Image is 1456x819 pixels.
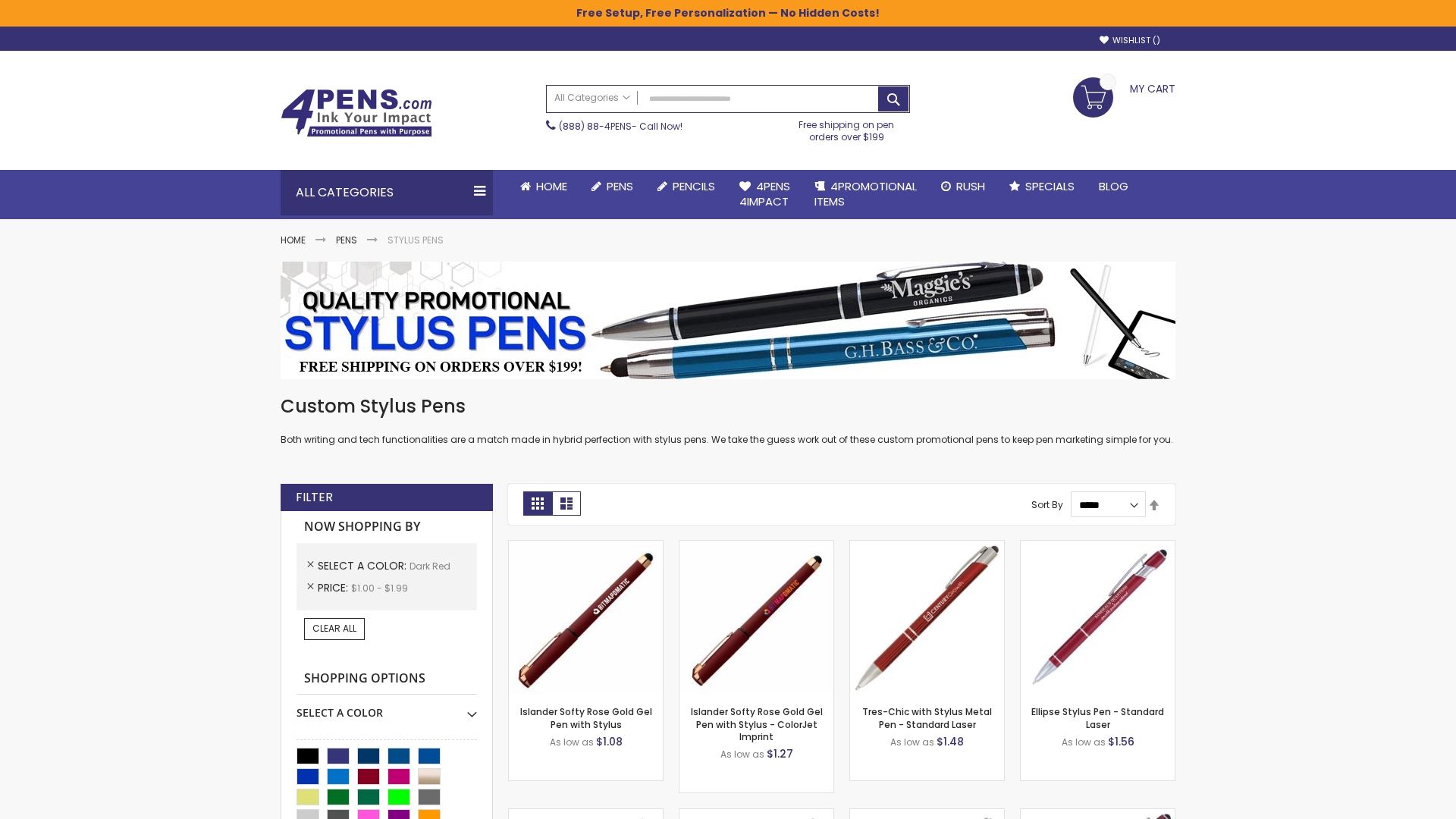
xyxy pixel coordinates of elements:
[1021,540,1175,553] a: Ellipse Stylus Pen - Standard Laser-Dark Red
[1021,541,1175,695] img: Ellipse Stylus Pen - Standard Laser-Dark Red
[720,748,764,761] span: As low as
[520,705,652,730] a: Islander Softy Rose Gold Gel Pen with Stylus
[296,489,333,506] strong: Filter
[956,178,985,194] span: Rush
[997,170,1087,203] a: Specials
[297,695,477,720] div: Select A Color
[559,120,682,133] span: - Call Now!
[645,170,727,203] a: Pencils
[297,663,477,695] strong: Shopping Options
[1108,734,1134,749] span: $1.56
[559,120,632,133] a: (888) 88-4PENS
[596,734,623,749] span: $1.08
[802,170,929,219] a: 4PROMOTIONALITEMS
[1025,178,1075,194] span: Specials
[312,622,356,635] span: Clear All
[281,394,1175,447] div: Both writing and tech functionalities are a match made in hybrid perfection with stylus pens. We ...
[929,170,997,203] a: Rush
[508,170,579,203] a: Home
[509,541,663,695] img: Islander Softy Rose Gold Gel Pen with Stylus-Dark Red
[523,491,552,516] strong: Grid
[281,262,1175,379] img: Stylus Pens
[850,541,1004,695] img: Tres-Chic with Stylus Metal Pen - Standard Laser-Dark Red
[509,540,663,553] a: Islander Softy Rose Gold Gel Pen with Stylus-Dark Red
[783,113,911,143] div: Free shipping on pen orders over $199
[767,746,793,761] span: $1.27
[679,540,833,553] a: Islander Softy Rose Gold Gel Pen with Stylus - ColorJet Imprint-Dark Red
[814,178,917,209] span: 4PROMOTIONAL ITEMS
[607,178,633,194] span: Pens
[937,734,964,749] span: $1.48
[281,394,1175,419] h1: Custom Stylus Pens
[850,540,1004,553] a: Tres-Chic with Stylus Metal Pen - Standard Laser-Dark Red
[579,170,645,203] a: Pens
[297,511,477,543] strong: Now Shopping by
[547,86,638,111] a: All Categories
[1062,736,1106,748] span: As low as
[1031,705,1164,730] a: Ellipse Stylus Pen - Standard Laser
[554,92,630,104] span: All Categories
[739,178,790,209] span: 4Pens 4impact
[727,170,802,219] a: 4Pens4impact
[336,234,357,246] a: Pens
[281,234,306,246] a: Home
[550,736,594,748] span: As low as
[318,580,351,595] span: Price
[673,178,715,194] span: Pencils
[409,560,450,573] span: Dark Red
[318,558,409,573] span: Select A Color
[862,705,992,730] a: Tres-Chic with Stylus Metal Pen - Standard Laser
[1031,498,1063,511] label: Sort By
[890,736,934,748] span: As low as
[679,541,833,695] img: Islander Softy Rose Gold Gel Pen with Stylus - ColorJet Imprint-Dark Red
[691,705,823,742] a: Islander Softy Rose Gold Gel Pen with Stylus - ColorJet Imprint
[304,618,365,639] a: Clear All
[1099,178,1128,194] span: Blog
[1100,35,1160,46] a: Wishlist
[388,234,444,246] strong: Stylus Pens
[536,178,567,194] span: Home
[1087,170,1141,203] a: Blog
[281,170,493,215] div: All Categories
[281,89,432,137] img: 4Pens Custom Pens and Promotional Products
[351,582,408,595] span: $1.00 - $1.99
